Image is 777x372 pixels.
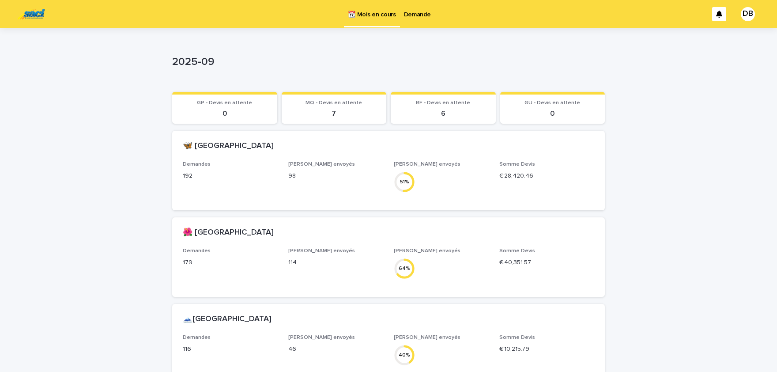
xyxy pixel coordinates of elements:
[499,162,535,167] span: Somme Devis
[288,248,355,254] span: [PERSON_NAME] envoyés
[183,335,211,340] span: Demandes
[499,248,535,254] span: Somme Devis
[177,110,272,118] p: 0
[499,335,535,340] span: Somme Devis
[183,258,278,267] p: 179
[394,248,460,254] span: [PERSON_NAME] envoyés
[416,100,470,106] span: RE - Devis en attente
[394,162,460,167] span: [PERSON_NAME] envoyés
[741,7,755,21] div: DB
[197,100,252,106] span: GP - Devis en attente
[183,141,274,151] h2: 🦋 [GEOGRAPHIC_DATA]
[396,110,490,118] p: 6
[172,56,601,68] p: 2025-09
[183,162,211,167] span: Demandes
[18,5,45,23] img: UC29JcTLQ3GheANZ19ks
[288,258,383,267] p: 114
[306,100,362,106] span: MQ - Devis en attente
[183,248,211,254] span: Demandes
[499,258,594,267] p: € 40,351.57
[183,345,278,354] p: 116
[183,228,274,238] h2: 🌺 [GEOGRAPHIC_DATA]
[183,171,278,181] p: 192
[288,171,383,181] p: 98
[288,345,383,354] p: 46
[394,264,415,273] div: 64 %
[524,100,580,106] span: GU - Devis en attente
[394,335,460,340] span: [PERSON_NAME] envoyés
[183,315,272,324] h2: 🗻[GEOGRAPHIC_DATA]
[394,177,415,186] div: 51 %
[288,335,355,340] span: [PERSON_NAME] envoyés
[505,110,600,118] p: 0
[394,350,415,360] div: 40 %
[499,171,594,181] p: € 28,420.46
[499,345,594,354] p: € 10,215.79
[287,110,381,118] p: 7
[288,162,355,167] span: [PERSON_NAME] envoyés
